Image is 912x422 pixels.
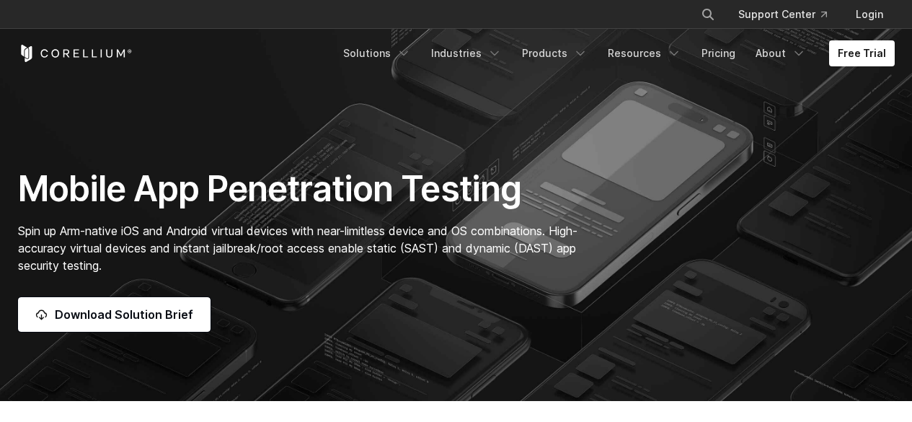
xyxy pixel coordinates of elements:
[695,1,721,27] button: Search
[422,40,510,66] a: Industries
[335,40,895,66] div: Navigation Menu
[683,1,895,27] div: Navigation Menu
[747,40,815,66] a: About
[18,297,211,332] a: Download Solution Brief
[844,1,895,27] a: Login
[829,40,895,66] a: Free Trial
[727,1,838,27] a: Support Center
[18,45,133,62] a: Corellium Home
[55,306,193,323] span: Download Solution Brief
[599,40,690,66] a: Resources
[693,40,744,66] a: Pricing
[335,40,420,66] a: Solutions
[513,40,596,66] a: Products
[18,167,593,211] h1: Mobile App Penetration Testing
[18,224,577,273] span: Spin up Arm-native iOS and Android virtual devices with near-limitless device and OS combinations...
